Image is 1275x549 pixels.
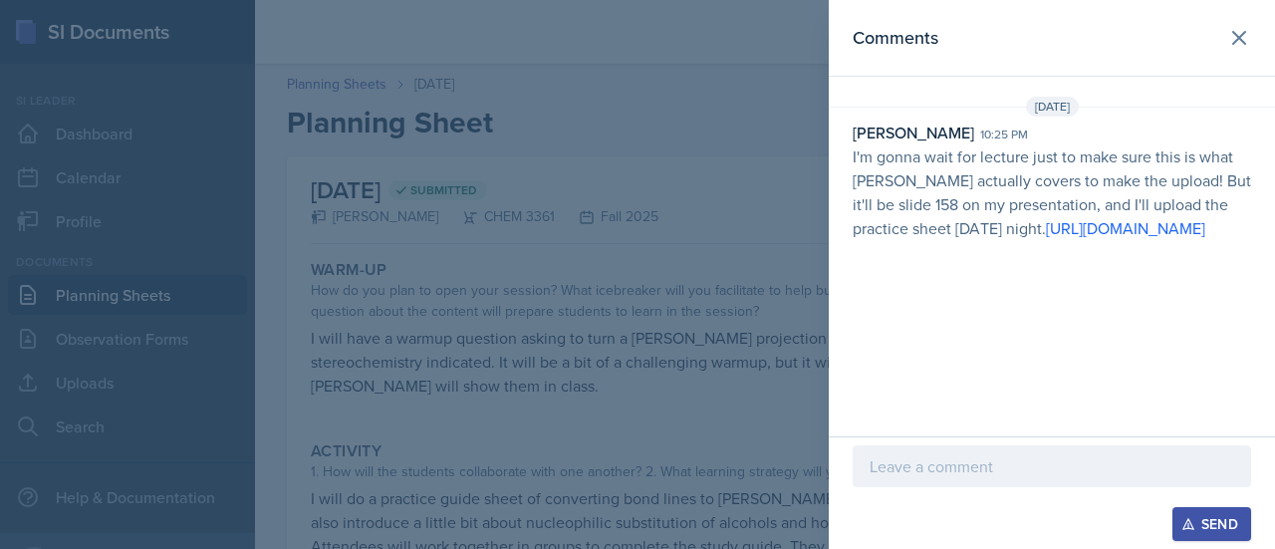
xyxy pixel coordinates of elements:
[1172,507,1251,541] button: Send
[1026,97,1079,117] span: [DATE]
[1185,516,1238,532] div: Send
[853,144,1251,240] p: I'm gonna wait for lecture just to make sure this is what [PERSON_NAME] actually covers to make t...
[853,24,938,52] h2: Comments
[853,121,974,144] div: [PERSON_NAME]
[1046,217,1205,239] a: [URL][DOMAIN_NAME]
[980,126,1028,143] div: 10:25 pm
